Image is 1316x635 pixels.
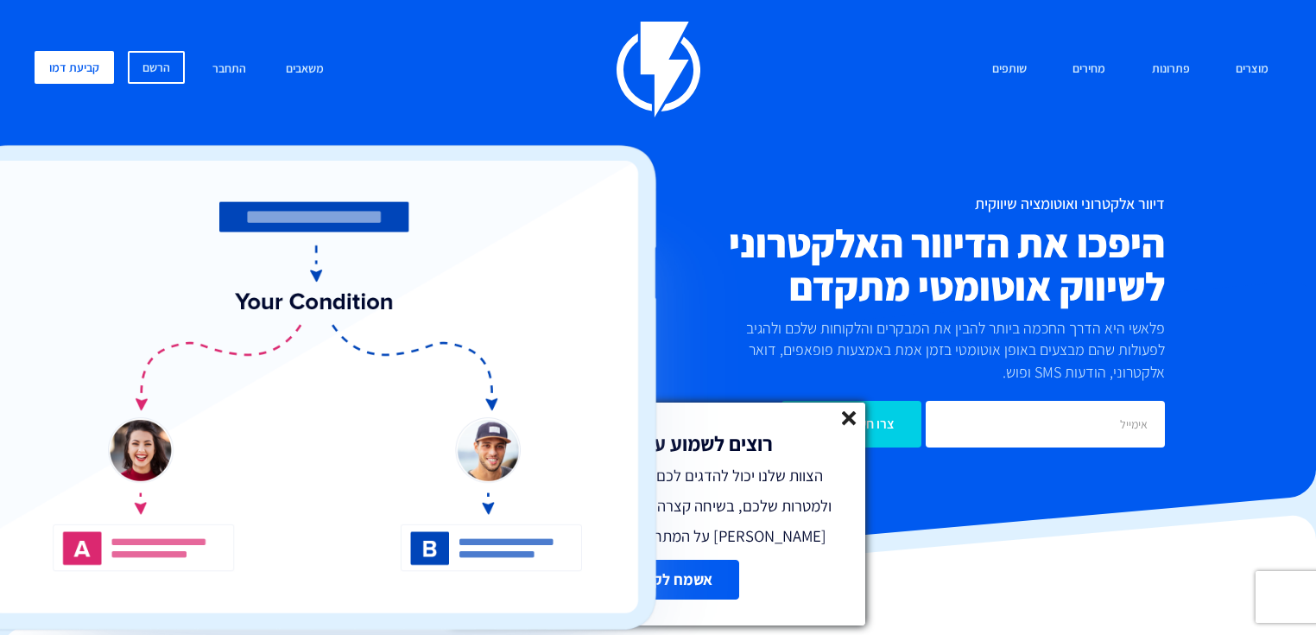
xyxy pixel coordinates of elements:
[567,221,1165,308] h2: היפכו את הדיוור האלקטרוני לשיווק אוטומטי מתקדם
[273,51,337,88] a: משאבים
[723,317,1165,384] p: פלאשי היא הדרך החכמה ביותר להבין את המבקרים והלקוחות שלכם ולהגיב לפעולות שהם מבצעים באופן אוטומטי...
[926,401,1165,448] input: אימייל
[567,195,1165,213] h1: דיוור אלקטרוני ואוטומציה שיווקית
[1139,51,1203,88] a: פתרונות
[199,51,259,88] a: התחבר
[1060,51,1118,88] a: מחירים
[1223,51,1281,88] a: מוצרים
[979,51,1040,88] a: שותפים
[128,51,185,84] a: הרשם
[35,51,114,84] a: קביעת דמו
